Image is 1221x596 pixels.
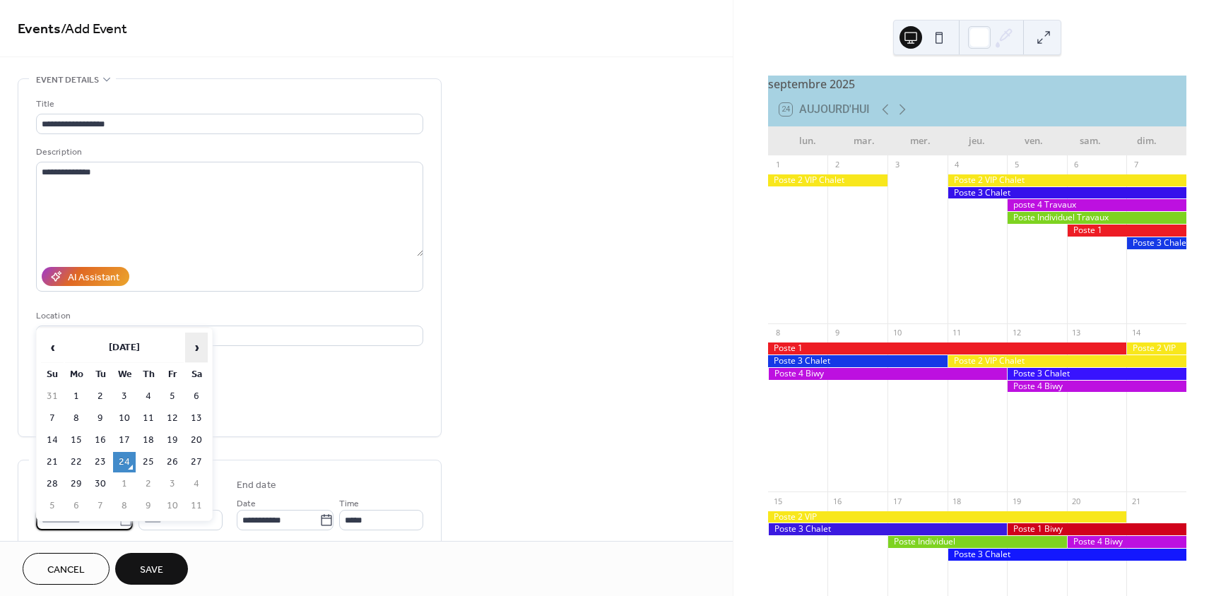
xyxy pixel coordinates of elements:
[768,368,1007,380] div: Poste 4 Biwy
[65,386,88,407] td: 1
[1062,127,1119,155] div: sam.
[768,342,1127,354] div: Poste 1
[892,127,949,155] div: mer.
[140,563,163,578] span: Save
[1067,536,1186,548] div: Poste 4 Biwy
[768,523,1007,535] div: Poste 3 Chalet
[89,364,112,385] th: Tu
[1131,496,1141,506] div: 21
[832,496,842,506] div: 16
[42,267,129,286] button: AI Assistant
[952,328,962,338] div: 11
[949,127,1005,155] div: jeu.
[137,474,160,494] td: 2
[137,364,160,385] th: Th
[1011,496,1022,506] div: 19
[89,474,112,494] td: 30
[768,511,1127,523] div: Poste 2 VIP
[1005,127,1062,155] div: ven.
[185,430,208,451] td: 20
[185,364,208,385] th: Sa
[1011,160,1022,170] div: 5
[892,160,902,170] div: 3
[185,496,208,516] td: 11
[1007,368,1186,380] div: Poste 3 Chalet
[1126,237,1186,249] div: Poste 3 Chalet
[1007,212,1186,224] div: Poste Individuel Travaux
[948,174,1186,186] div: Poste 2 VIP Chalet
[137,386,160,407] td: 4
[161,408,184,429] td: 12
[836,127,892,155] div: mar.
[41,496,64,516] td: 5
[161,386,184,407] td: 5
[237,478,276,493] div: End date
[137,452,160,472] td: 25
[137,430,160,451] td: 18
[948,549,1186,561] div: Poste 3 Chalet
[36,309,420,323] div: Location
[113,496,136,516] td: 8
[47,563,85,578] span: Cancel
[1126,342,1186,354] div: Poste 2 VIP
[113,364,136,385] th: We
[161,496,184,516] td: 10
[1007,381,1186,393] div: Poste 4 Biwy
[41,430,64,451] td: 14
[61,16,127,43] span: / Add Event
[185,474,208,494] td: 4
[832,328,842,338] div: 9
[768,355,948,367] div: Poste 3 Chalet
[36,97,420,112] div: Title
[1071,496,1082,506] div: 20
[161,474,184,494] td: 3
[1007,523,1186,535] div: Poste 1 Biwy
[137,408,160,429] td: 11
[41,364,64,385] th: Su
[1119,127,1175,155] div: dim.
[65,364,88,385] th: Mo
[185,386,208,407] td: 6
[113,474,136,494] td: 1
[113,430,136,451] td: 17
[779,127,836,155] div: lun.
[137,496,160,516] td: 9
[768,76,1186,93] div: septembre 2025
[768,174,887,186] div: Poste 2 VIP Chalet
[42,333,63,362] span: ‹
[113,408,136,429] td: 10
[41,474,64,494] td: 28
[89,430,112,451] td: 16
[161,364,184,385] th: Fr
[65,408,88,429] td: 8
[185,408,208,429] td: 13
[36,73,99,88] span: Event details
[36,145,420,160] div: Description
[1131,160,1141,170] div: 7
[832,160,842,170] div: 2
[892,328,902,338] div: 10
[65,333,184,363] th: [DATE]
[772,496,783,506] div: 15
[185,452,208,472] td: 27
[772,160,783,170] div: 1
[892,496,902,506] div: 17
[161,452,184,472] td: 26
[65,430,88,451] td: 15
[23,553,110,585] button: Cancel
[1071,160,1082,170] div: 6
[89,496,112,516] td: 7
[952,160,962,170] div: 4
[161,430,184,451] td: 19
[41,452,64,472] td: 21
[1071,328,1082,338] div: 13
[339,496,359,511] span: Time
[65,452,88,472] td: 22
[948,187,1186,199] div: Poste 3 Chalet
[65,474,88,494] td: 29
[41,386,64,407] td: 31
[887,536,1067,548] div: Poste Individuel
[1131,328,1141,338] div: 14
[89,386,112,407] td: 2
[1007,199,1186,211] div: poste 4 Travaux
